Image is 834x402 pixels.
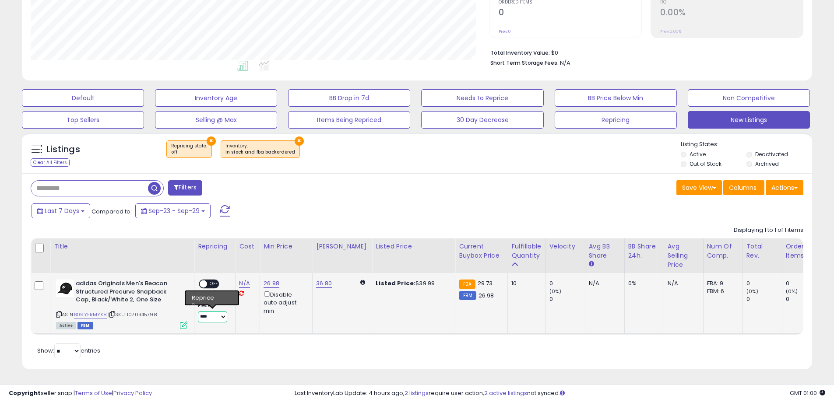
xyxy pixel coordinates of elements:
[198,293,229,301] div: Amazon AI
[376,279,415,287] b: Listed Price:
[171,149,207,155] div: off
[9,389,152,398] div: seller snap | |
[668,280,697,287] div: N/A
[511,280,538,287] div: 10
[295,136,304,146] button: ×
[239,242,256,251] div: Cost
[288,89,410,107] button: BB Drop in 7d
[511,242,542,260] div: Fulfillable Quantity
[746,280,782,287] div: 0
[723,180,764,195] button: Columns
[549,242,581,251] div: Velocity
[405,389,429,397] a: 2 listings
[421,89,543,107] button: Needs to Reprice
[198,242,232,251] div: Repricing
[54,242,190,251] div: Title
[589,242,621,260] div: Avg BB Share
[239,279,250,288] a: N/A
[746,288,759,295] small: (0%)
[729,183,757,192] span: Columns
[790,389,825,397] span: 2025-10-8 01:00 GMT
[628,242,660,260] div: BB Share 24h.
[168,180,202,196] button: Filters
[786,288,798,295] small: (0%)
[690,150,706,158] label: Active
[746,242,778,260] div: Total Rev.
[108,311,157,318] span: | SKU: 1070345798
[660,7,803,19] h2: 0.00%
[32,203,90,218] button: Last 7 Days
[755,150,788,158] label: Deactivated
[56,280,74,297] img: 31sfubDopyL._SL40_.jpg
[786,280,821,287] div: 0
[75,389,112,397] a: Terms of Use
[690,160,721,168] label: Out of Stock
[549,295,585,303] div: 0
[113,389,152,397] a: Privacy Policy
[490,59,559,66] b: Short Term Storage Fees:
[207,280,221,288] span: OFF
[295,389,825,398] div: Last InventoryLab Update: 4 hours ago, require user action, not synced.
[56,280,187,328] div: ASIN:
[421,111,543,129] button: 30 Day Decrease
[45,206,79,215] span: Last 7 Days
[74,311,107,318] a: B09YFRMYX8
[555,89,677,107] button: BB Price Below Min
[628,280,657,287] div: 0%
[707,280,736,287] div: FBA: 9
[135,203,211,218] button: Sep-23 - Sep-29
[786,242,818,260] div: Ordered Items
[198,303,229,322] div: Preset:
[459,280,475,289] small: FBA
[207,136,216,146] button: ×
[499,29,511,34] small: Prev: 0
[22,89,144,107] button: Default
[676,180,722,195] button: Save View
[22,111,144,129] button: Top Sellers
[316,242,368,251] div: [PERSON_NAME]
[225,143,295,156] span: Inventory :
[786,295,821,303] div: 0
[264,279,279,288] a: 26.98
[746,295,782,303] div: 0
[264,290,306,315] div: Disable auto adjust min
[91,207,132,216] span: Compared to:
[549,280,585,287] div: 0
[490,49,550,56] b: Total Inventory Value:
[478,279,493,287] span: 29.73
[707,242,739,260] div: Num of Comp.
[288,111,410,129] button: Items Being Repriced
[37,346,100,355] span: Show: entries
[479,291,494,300] span: 26.98
[56,322,76,329] span: All listings currently available for purchase on Amazon
[589,280,618,287] div: N/A
[459,242,504,260] div: Current Buybox Price
[707,287,736,295] div: FBM: 6
[225,149,295,155] div: in stock and fba backordered
[46,143,80,156] h5: Listings
[499,7,641,19] h2: 0
[376,280,448,287] div: $39.99
[589,260,594,268] small: Avg BB Share.
[549,288,562,295] small: (0%)
[316,279,332,288] a: 36.80
[688,89,810,107] button: Non Competitive
[77,322,93,329] span: FBM
[560,59,570,67] span: N/A
[555,111,677,129] button: Repricing
[155,89,277,107] button: Inventory Age
[734,226,803,234] div: Displaying 1 to 1 of 1 items
[490,47,797,57] li: $0
[459,291,476,300] small: FBM
[31,158,70,167] div: Clear All Filters
[148,206,200,215] span: Sep-23 - Sep-29
[688,111,810,129] button: New Listings
[171,143,207,156] span: Repricing state :
[264,242,309,251] div: Min Price
[755,160,779,168] label: Archived
[376,242,451,251] div: Listed Price
[766,180,803,195] button: Actions
[484,389,527,397] a: 2 active listings
[668,242,700,269] div: Avg Selling Price
[660,29,681,34] small: Prev: 0.00%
